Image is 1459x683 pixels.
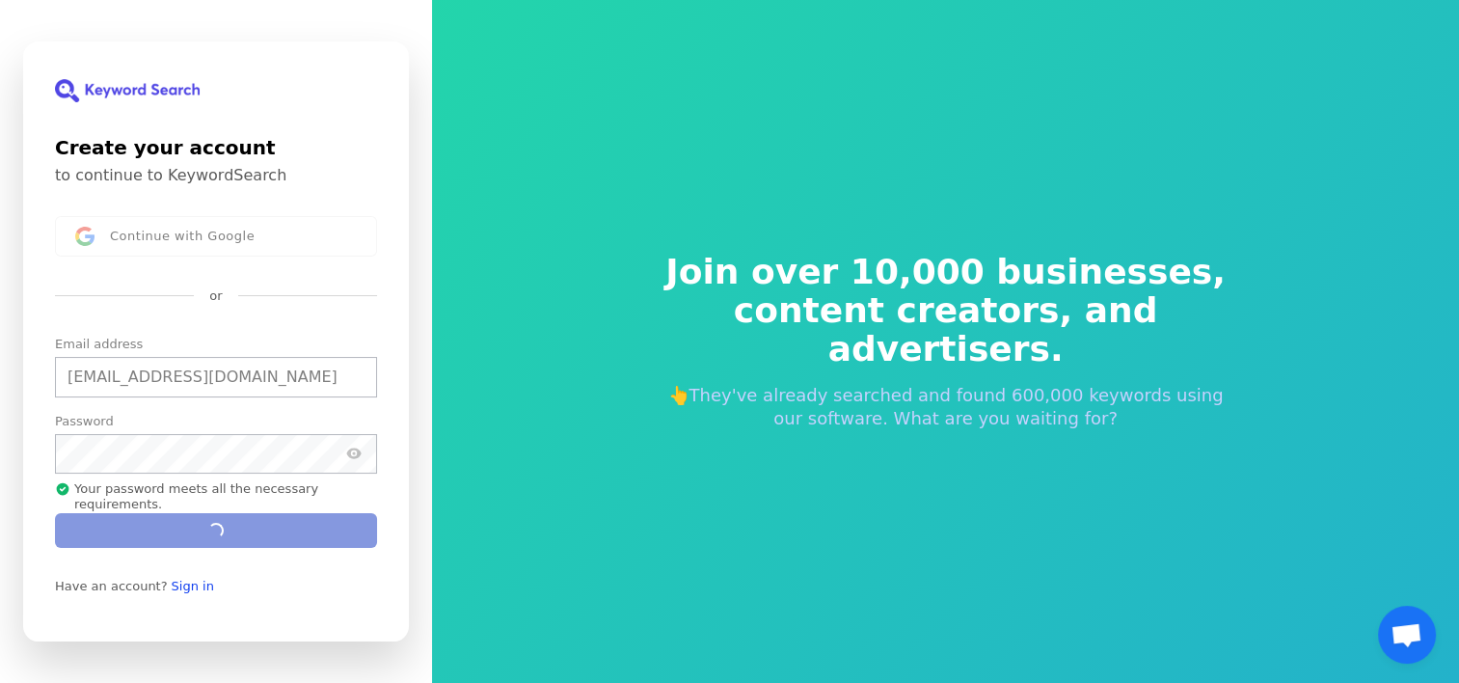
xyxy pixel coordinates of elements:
[653,291,1239,369] span: content creators, and advertisers.
[342,442,365,465] button: Show password
[55,481,377,513] p: Your password meets all the necessary requirements.
[209,287,222,305] p: or
[55,166,377,185] p: to continue to KeywordSearch
[653,253,1239,291] span: Join over 10,000 businesses,
[55,133,377,162] h1: Create your account
[172,579,214,594] a: Sign in
[55,79,200,102] img: KeywordSearch
[653,384,1239,430] p: 👆They've already searched and found 600,000 keywords using our software. What are you waiting for?
[1378,606,1436,664] a: Open chat
[55,579,168,594] span: Have an account?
